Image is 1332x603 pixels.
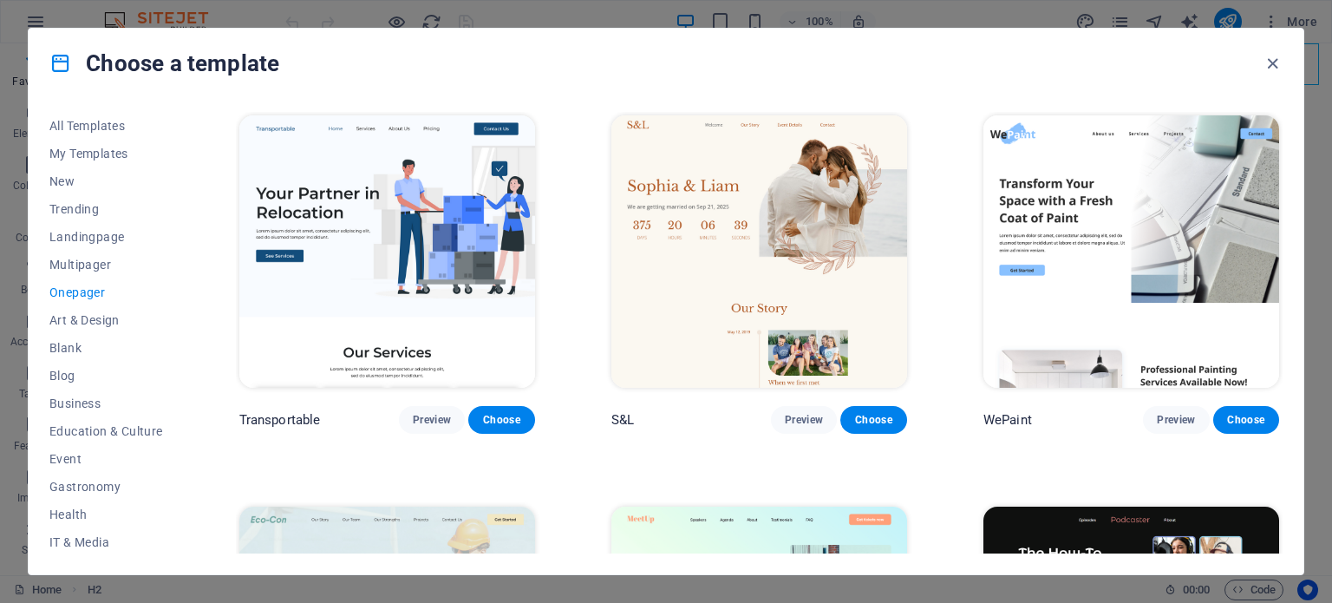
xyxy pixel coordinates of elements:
[983,411,1032,429] p: WePaint
[239,411,321,429] p: Transportable
[611,115,907,388] img: S&L
[49,174,163,188] span: New
[49,202,163,216] span: Trending
[611,411,634,429] p: S&L
[49,147,163,161] span: My Templates
[49,390,163,417] button: Business
[49,279,163,306] button: Onepager
[49,341,163,355] span: Blank
[1227,413,1265,427] span: Choose
[49,334,163,362] button: Blank
[771,406,837,434] button: Preview
[49,362,163,390] button: Blog
[49,49,279,77] h4: Choose a template
[49,452,163,466] span: Event
[49,397,163,410] span: Business
[49,251,163,279] button: Multipager
[49,167,163,195] button: New
[49,313,163,327] span: Art & Design
[49,285,163,299] span: Onepager
[49,424,163,438] span: Education & Culture
[49,480,163,494] span: Gastronomy
[49,112,163,140] button: All Templates
[49,119,163,133] span: All Templates
[413,413,451,427] span: Preview
[1143,406,1209,434] button: Preview
[1213,406,1279,434] button: Choose
[49,306,163,334] button: Art & Design
[785,413,823,427] span: Preview
[49,417,163,445] button: Education & Culture
[49,473,163,501] button: Gastronomy
[49,369,163,383] span: Blog
[1157,413,1195,427] span: Preview
[468,406,534,434] button: Choose
[49,140,163,167] button: My Templates
[49,223,163,251] button: Landingpage
[482,413,520,427] span: Choose
[49,258,163,272] span: Multipager
[49,508,163,521] span: Health
[49,501,163,528] button: Health
[239,115,535,388] img: Transportable
[399,406,465,434] button: Preview
[49,535,163,549] span: IT & Media
[983,115,1279,388] img: WePaint
[840,406,906,434] button: Choose
[49,195,163,223] button: Trending
[854,413,892,427] span: Choose
[49,230,163,244] span: Landingpage
[49,445,163,473] button: Event
[49,528,163,556] button: IT & Media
